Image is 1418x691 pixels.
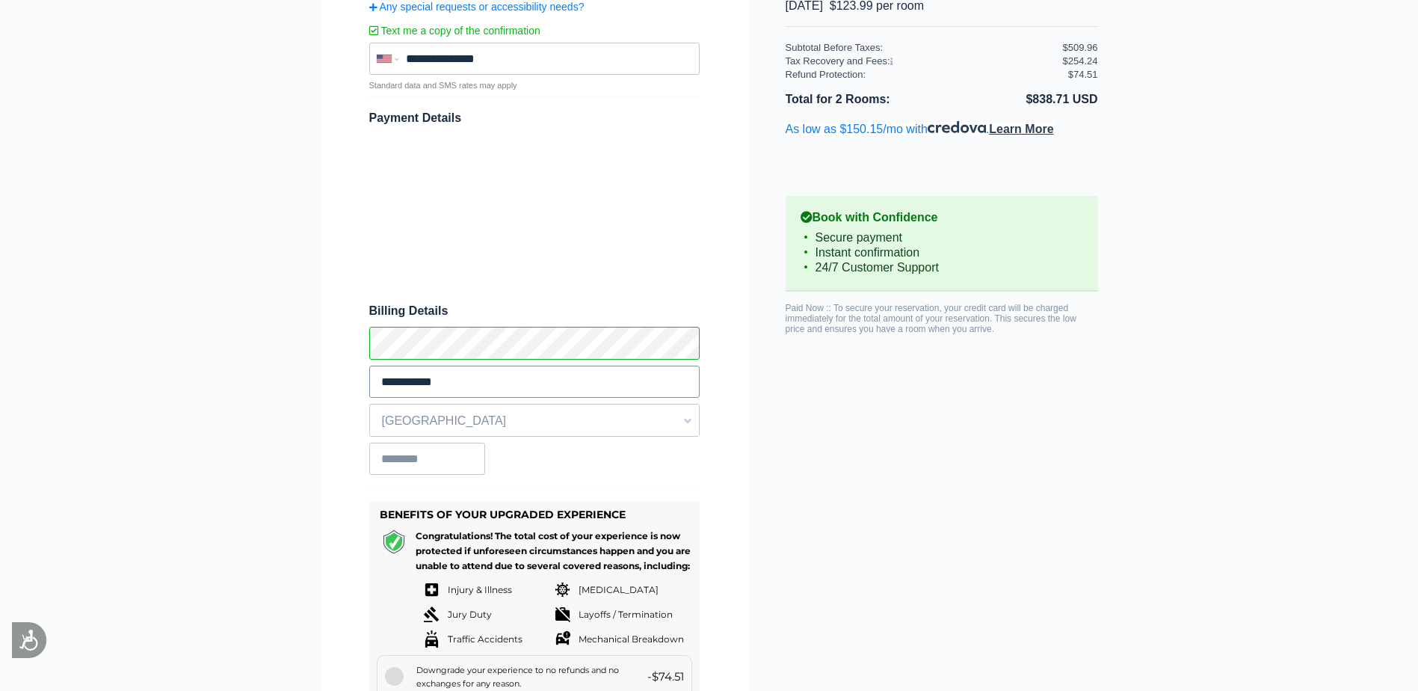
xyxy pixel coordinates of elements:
div: $254.24 [1063,55,1098,67]
div: Tax Recovery and Fees: [786,55,1063,67]
a: Any special requests or accessibility needs? [369,1,700,13]
iframe: PayPal Message 1 [786,150,1098,165]
label: Text me a copy of the confirmation [369,19,700,43]
li: Secure payment [801,230,1083,245]
div: United States: +1 [371,44,402,73]
span: Paid Now :: To secure your reservation, your credit card will be charged immediately for the tota... [786,303,1076,334]
li: 24/7 Customer Support [801,260,1083,275]
span: As low as $150.15/mo with . [786,123,1054,135]
iframe: Secure payment input frame [366,131,703,287]
a: As low as $150.15/mo with.Learn More [786,123,1054,135]
p: Standard data and SMS rates may apply [369,81,700,90]
span: Learn More [989,123,1053,135]
div: Subtotal Before Taxes: [786,42,1063,53]
li: Instant confirmation [801,245,1083,260]
b: Book with Confidence [801,211,1083,224]
div: Refund Protection: [786,69,1068,80]
li: $838.71 USD [942,90,1098,109]
span: Payment Details [369,111,462,124]
li: Total for 2 Rooms: [786,90,942,109]
span: [GEOGRAPHIC_DATA] [370,408,699,434]
span: Billing Details [369,304,700,318]
div: $74.51 [1068,69,1098,80]
div: $509.96 [1063,42,1098,53]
